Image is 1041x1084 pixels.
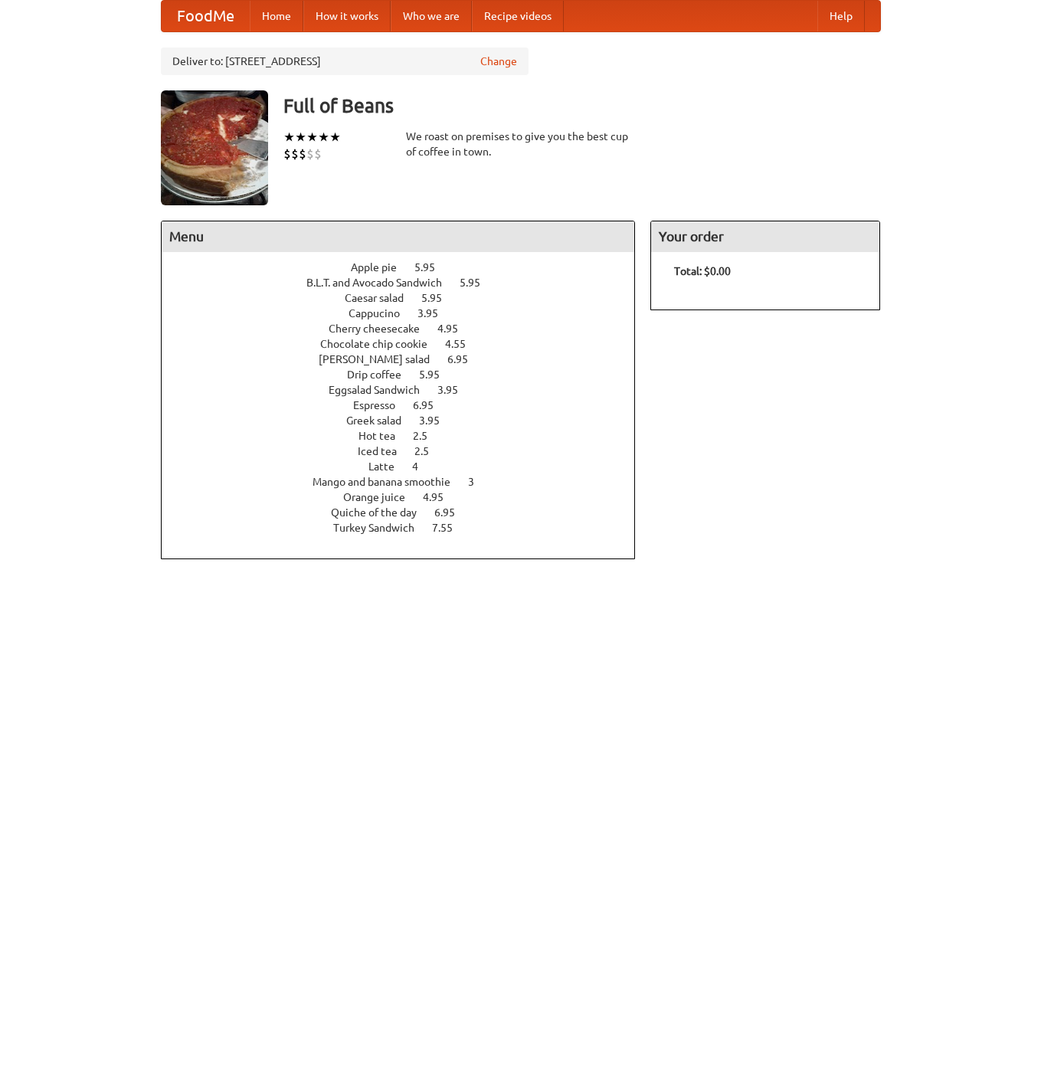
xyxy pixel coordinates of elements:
span: 3.95 [419,414,455,427]
a: Home [250,1,303,31]
a: Cherry cheesecake 4.95 [329,323,486,335]
a: Drip coffee 5.95 [347,368,468,381]
a: B.L.T. and Avocado Sandwich 5.95 [306,277,509,289]
a: Apple pie 5.95 [351,261,463,273]
span: Espresso [353,399,411,411]
a: Eggsalad Sandwich 3.95 [329,384,486,396]
span: [PERSON_NAME] salad [319,353,445,365]
span: Turkey Sandwich [333,522,430,534]
span: 6.95 [447,353,483,365]
li: ★ [283,129,295,146]
a: FoodMe [162,1,250,31]
h4: Menu [162,221,635,252]
span: Iced tea [358,445,412,457]
span: 3.95 [437,384,473,396]
a: [PERSON_NAME] salad 6.95 [319,353,496,365]
span: Orange juice [343,491,421,503]
a: Turkey Sandwich 7.55 [333,522,481,534]
a: Orange juice 4.95 [343,491,472,503]
li: $ [299,146,306,162]
a: Espresso 6.95 [353,399,462,411]
span: 4.95 [437,323,473,335]
a: Caesar salad 5.95 [345,292,470,304]
span: 4.95 [423,491,459,503]
a: Iced tea 2.5 [358,445,457,457]
a: Latte 4 [368,460,447,473]
a: Cappucino 3.95 [349,307,466,319]
span: Cappucino [349,307,415,319]
span: 5.95 [460,277,496,289]
span: 6.95 [434,506,470,519]
span: 6.95 [413,399,449,411]
a: Greek salad 3.95 [346,414,468,427]
a: Recipe videos [472,1,564,31]
li: $ [291,146,299,162]
b: Total: $0.00 [674,265,731,277]
div: We roast on premises to give you the best cup of coffee in town. [406,129,636,159]
a: Help [817,1,865,31]
span: 5.95 [421,292,457,304]
span: Apple pie [351,261,412,273]
a: Change [480,54,517,69]
span: Hot tea [358,430,411,442]
h3: Full of Beans [283,90,881,121]
span: 4.55 [445,338,481,350]
a: Mango and banana smoothie 3 [313,476,502,488]
li: ★ [295,129,306,146]
li: $ [314,146,322,162]
a: Chocolate chip cookie 4.55 [320,338,494,350]
li: ★ [329,129,341,146]
span: 2.5 [413,430,443,442]
a: Quiche of the day 6.95 [331,506,483,519]
span: 7.55 [432,522,468,534]
span: Chocolate chip cookie [320,338,443,350]
li: ★ [318,129,329,146]
span: Eggsalad Sandwich [329,384,435,396]
a: Who we are [391,1,472,31]
span: 5.95 [414,261,450,273]
div: Deliver to: [STREET_ADDRESS] [161,47,529,75]
h4: Your order [651,221,879,252]
li: $ [283,146,291,162]
a: Hot tea 2.5 [358,430,456,442]
img: angular.jpg [161,90,268,205]
span: 4 [412,460,434,473]
span: Latte [368,460,410,473]
span: 3 [468,476,489,488]
span: 5.95 [419,368,455,381]
span: Caesar salad [345,292,419,304]
span: Greek salad [346,414,417,427]
span: Cherry cheesecake [329,323,435,335]
span: Drip coffee [347,368,417,381]
span: Mango and banana smoothie [313,476,466,488]
span: B.L.T. and Avocado Sandwich [306,277,457,289]
li: ★ [306,129,318,146]
li: $ [306,146,314,162]
a: How it works [303,1,391,31]
span: Quiche of the day [331,506,432,519]
span: 3.95 [417,307,453,319]
span: 2.5 [414,445,444,457]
